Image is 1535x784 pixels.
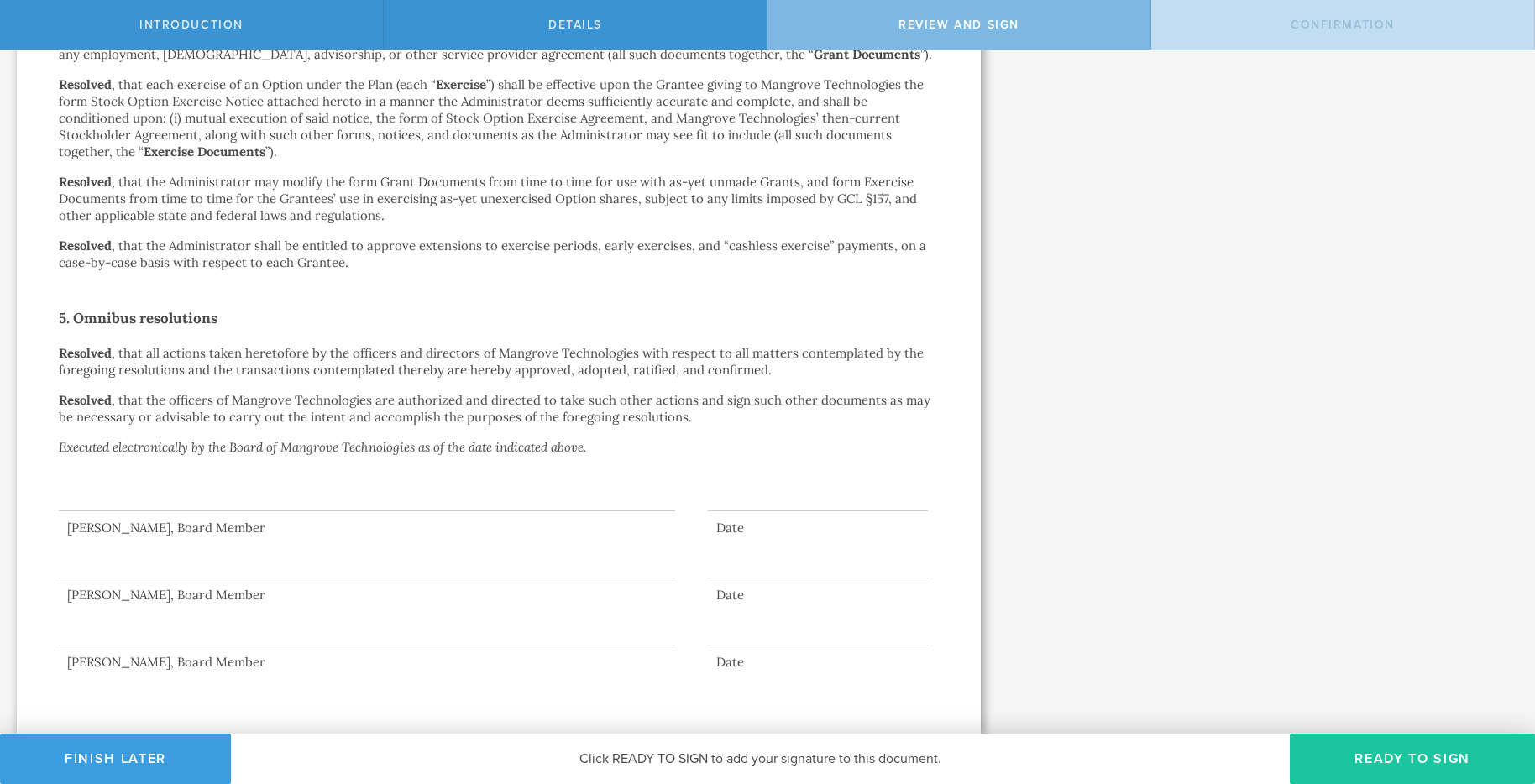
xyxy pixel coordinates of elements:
[59,174,112,190] strong: Resolved
[59,654,675,671] div: [PERSON_NAME], Board Member
[898,18,1019,32] span: Review and Sign
[144,144,265,159] strong: Exercise Documents
[1290,734,1535,784] button: Ready to Sign
[1291,18,1395,32] span: Confirmation
[436,76,486,92] strong: Exercise
[708,654,928,671] div: Date
[59,238,112,253] strong: Resolved
[59,345,112,361] strong: Resolved
[579,750,941,767] span: Click READY TO SIGN to add your signature to this document.
[59,238,939,271] p: , that the Administrator shall be entitled to approve extensions to exercise periods, early exerc...
[59,305,939,332] h2: 5. Omnibus resolutions
[59,392,112,408] strong: Resolved
[59,439,586,455] em: Executed electronically by the Board of Mangrove Technologies as of the date indicated above.
[139,18,244,32] span: Introduction
[548,18,602,32] span: Details
[59,76,112,92] strong: Resolved
[59,392,939,426] p: , that the officers of Mangrove Technologies are authorized and directed to take such other actio...
[814,46,920,62] strong: Grant Documents
[59,174,939,224] p: , that the Administrator may modify the form Grant Documents from time to time for use with as-ye...
[59,345,939,379] p: , that all actions taken heretofore by the officers and directors of Mangrove Technologies with r...
[59,76,939,160] p: , that each exercise of an Option under the Plan (each “ ”) shall be effective upon the Grantee g...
